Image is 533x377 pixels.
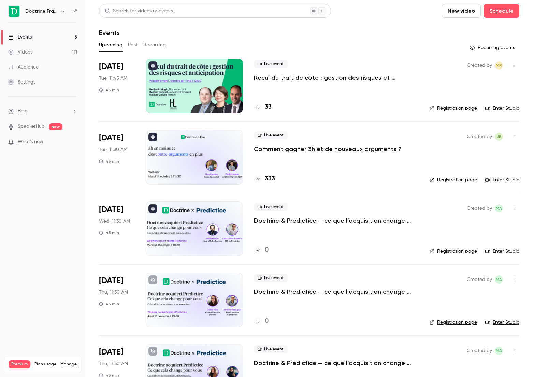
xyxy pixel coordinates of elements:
span: [DATE] [99,204,123,215]
li: help-dropdown-opener [8,108,77,115]
h4: 333 [265,174,275,183]
span: Wed, 11:30 AM [99,218,130,225]
iframe: Noticeable Trigger [69,139,77,145]
span: JB [496,133,502,141]
button: Upcoming [99,40,123,50]
a: Enter Studio [485,177,519,183]
div: Nov 13 Thu, 11:30 AM (Europe/Paris) [99,273,135,327]
span: Live event [254,131,288,139]
div: Events [8,34,32,41]
div: Videos [8,49,32,56]
a: Comment gagner 3h et de nouveaux arguments ? [254,145,402,153]
span: Live event [254,203,288,211]
button: Schedule [484,4,519,18]
a: Registration page [430,177,477,183]
a: Registration page [430,319,477,326]
div: Search for videos or events [105,7,173,15]
span: [DATE] [99,275,123,286]
a: Doctrine & Predictice — ce que l’acquisition change pour vous - Session 2 [254,288,419,296]
a: 333 [254,174,275,183]
a: 33 [254,103,272,112]
span: Created by [467,204,492,212]
button: Recurring events [466,42,519,53]
span: MA [496,275,502,284]
h4: 33 [265,103,272,112]
a: SpeakerHub [18,123,45,130]
span: Marie Agard [495,275,503,284]
a: Enter Studio [485,319,519,326]
div: Oct 7 Tue, 11:45 AM (Europe/Paris) [99,59,135,113]
span: Live event [254,274,288,282]
div: Oct 15 Wed, 11:30 AM (Europe/Paris) [99,201,135,256]
a: Manage [60,362,77,367]
a: 0 [254,317,269,326]
button: Recurring [143,40,166,50]
div: Audience [8,64,39,71]
span: [DATE] [99,133,123,144]
span: Live event [254,345,288,353]
span: Created by [467,61,492,70]
h1: Events [99,29,120,37]
div: Settings [8,79,35,86]
div: Oct 14 Tue, 11:30 AM (Europe/Paris) [99,130,135,184]
span: MA [496,347,502,355]
span: Tue, 11:30 AM [99,146,127,153]
img: Doctrine France [9,6,19,17]
span: [DATE] [99,347,123,358]
div: 45 min [99,230,119,236]
span: Justine Burel [495,133,503,141]
a: Doctrine & Predictice — ce que l’acquisition change pour vous - Session 1 [254,216,419,225]
span: new [49,123,62,130]
span: What's new [18,138,43,146]
a: Registration page [430,105,477,112]
h4: 0 [265,317,269,326]
span: Thu, 11:30 AM [99,289,128,296]
span: MA [496,204,502,212]
a: Doctrine & Predictice — ce que l’acquisition change pour vous - Session 3 [254,359,419,367]
h4: 0 [265,245,269,255]
span: Created by [467,275,492,284]
a: 0 [254,245,269,255]
a: Recul du trait de côte : gestion des risques et anticipation [254,74,419,82]
button: New video [442,4,481,18]
span: Plan usage [34,362,56,367]
span: Created by [467,347,492,355]
span: Created by [467,133,492,141]
span: [DATE] [99,61,123,72]
a: Registration page [430,248,477,255]
span: MR [496,61,502,70]
div: 45 min [99,301,119,307]
span: Live event [254,60,288,68]
span: Marie Agard [495,204,503,212]
span: Premium [9,360,30,368]
button: Past [128,40,138,50]
div: 45 min [99,87,119,93]
span: Marie Agard [495,347,503,355]
span: Tue, 11:45 AM [99,75,127,82]
a: Enter Studio [485,105,519,112]
div: 45 min [99,159,119,164]
span: Help [18,108,28,115]
a: Enter Studio [485,248,519,255]
span: Thu, 11:30 AM [99,360,128,367]
span: Marguerite Rubin de Cervens [495,61,503,70]
h6: Doctrine France [25,8,57,15]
